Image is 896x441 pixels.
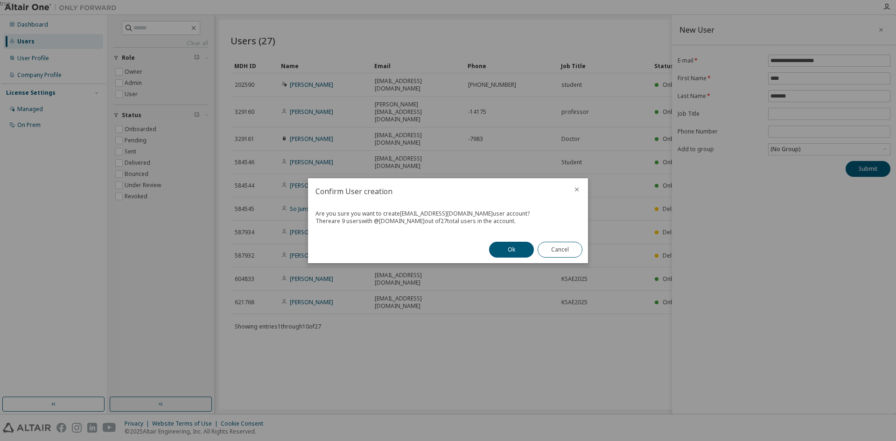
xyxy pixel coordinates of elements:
div: There are 9 users with @ [DOMAIN_NAME] out of 27 total users in the account. [315,217,581,225]
div: Are you sure you want to create [EMAIL_ADDRESS][DOMAIN_NAME] user account? [315,210,581,217]
button: Cancel [538,242,582,258]
h2: Confirm User creation [308,178,566,204]
button: close [573,186,581,193]
button: Ok [489,242,534,258]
